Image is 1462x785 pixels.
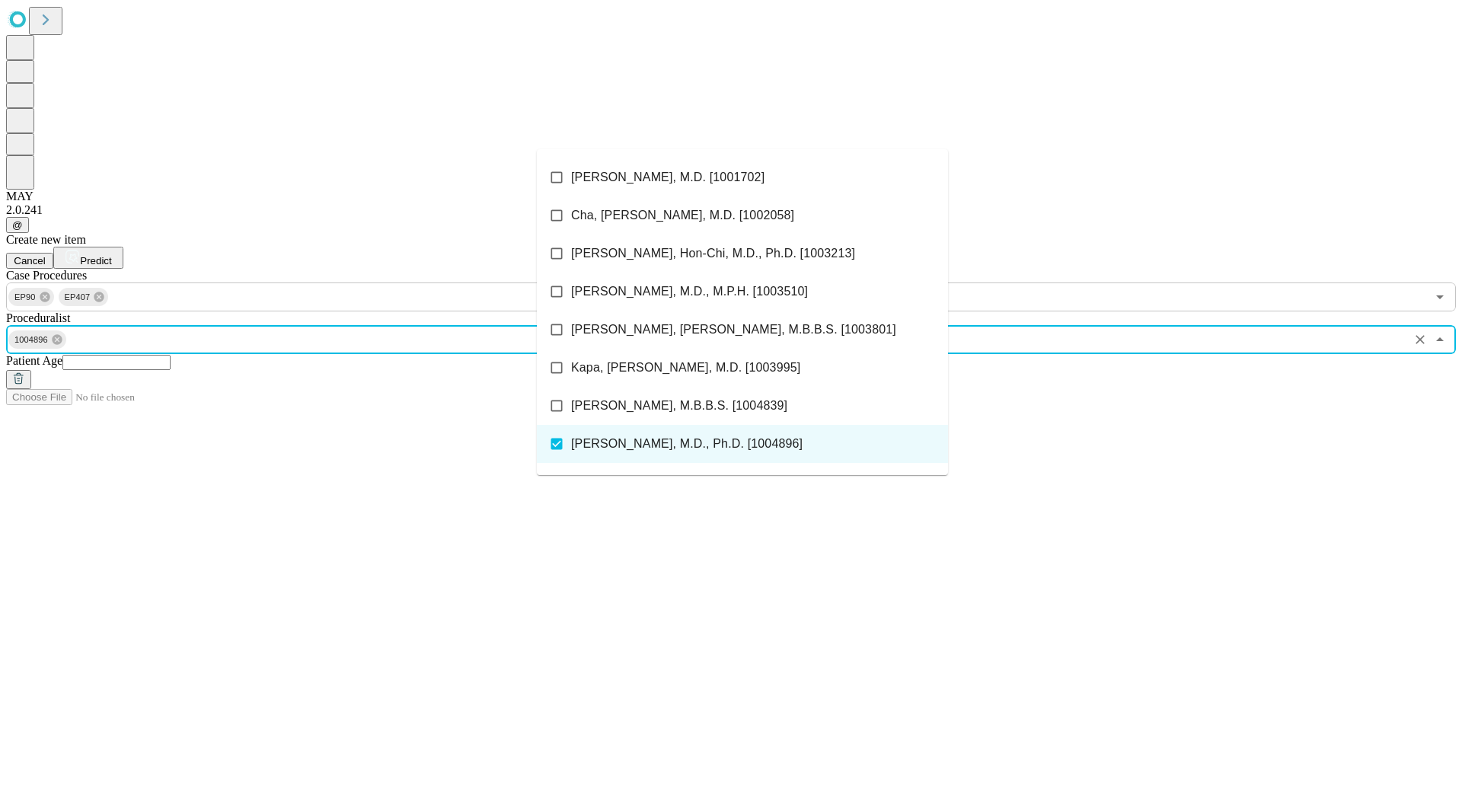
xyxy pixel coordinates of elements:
button: Open [1429,286,1451,308]
span: [PERSON_NAME], M.D., Ph.D. [1004896] [571,435,803,453]
button: @ [6,217,29,233]
button: Close [1429,329,1451,350]
span: Patient Age [6,354,62,367]
span: [PERSON_NAME], M.D. [1005115] [571,473,765,491]
button: Clear [1409,329,1431,350]
span: [PERSON_NAME], M.D. [1001702] [571,168,765,187]
span: [PERSON_NAME], M.D., M.P.H. [1003510] [571,282,808,301]
span: @ [12,219,23,231]
div: 1004896 [8,330,66,349]
span: Create new item [6,233,86,246]
div: MAY [6,190,1456,203]
span: EP407 [59,289,97,306]
span: Proceduralist [6,311,70,324]
span: Scheduled Procedure [6,269,87,282]
span: Kapa, [PERSON_NAME], M.D. [1003995] [571,359,800,377]
div: 2.0.241 [6,203,1456,217]
button: Predict [53,247,123,269]
span: [PERSON_NAME], M.B.B.S. [1004839] [571,397,787,415]
div: EP90 [8,288,54,306]
span: Cha, [PERSON_NAME], M.D. [1002058] [571,206,794,225]
span: [PERSON_NAME], [PERSON_NAME], M.B.B.S. [1003801] [571,321,896,339]
span: Predict [80,255,111,266]
span: Cancel [14,255,46,266]
button: Cancel [6,253,53,269]
div: EP407 [59,288,109,306]
span: [PERSON_NAME], Hon-Chi, M.D., Ph.D. [1003213] [571,244,855,263]
span: EP90 [8,289,42,306]
span: 1004896 [8,331,54,349]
